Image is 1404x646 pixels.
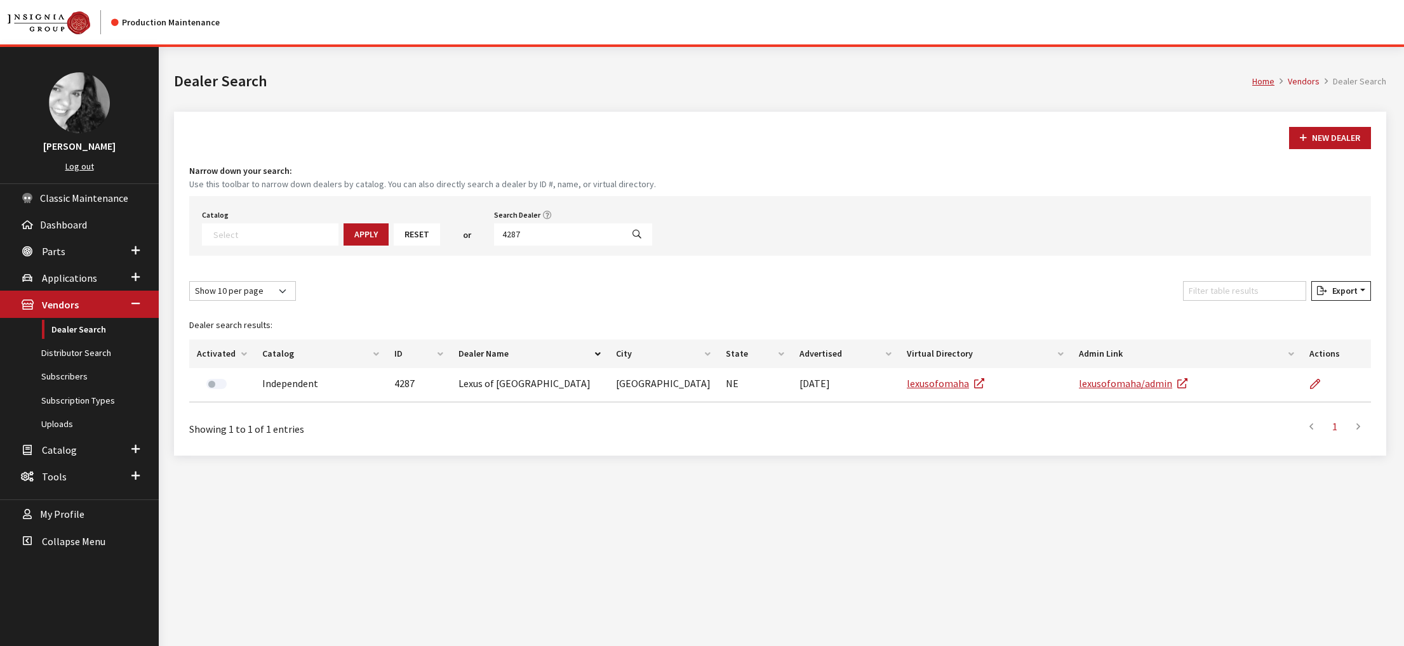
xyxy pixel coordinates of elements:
td: NE [718,368,792,402]
textarea: Search [213,228,338,240]
span: Collapse Menu [42,535,105,548]
button: Apply [344,223,389,246]
th: Dealer Name: activate to sort column descending [451,339,609,368]
label: Activate Dealer [206,379,227,389]
li: Dealer Search [1320,75,1386,88]
span: Export [1327,285,1358,296]
th: State: activate to sort column ascending [718,339,792,368]
span: Catalog [42,444,77,456]
label: Catalog [202,209,229,221]
h4: Narrow down your search: [189,164,1371,178]
h3: [PERSON_NAME] [13,138,146,154]
a: Insignia Group logo [8,10,111,34]
li: Vendors [1274,75,1320,88]
button: Search [622,223,652,246]
th: Catalog: activate to sort column ascending [255,339,387,368]
img: Catalog Maintenance [8,11,90,34]
img: Khrystal Dorton [49,72,110,133]
td: 4287 [387,368,451,402]
td: Lexus of [GEOGRAPHIC_DATA] [451,368,609,402]
td: [DATE] [792,368,899,402]
h1: Dealer Search [174,70,1252,93]
button: Export [1311,281,1371,301]
th: ID: activate to sort column ascending [387,339,451,368]
span: Classic Maintenance [40,192,128,204]
input: Filter table results [1183,281,1306,301]
caption: Dealer search results: [189,311,1371,339]
a: Log out [65,161,94,172]
span: or [463,228,471,242]
td: [GEOGRAPHIC_DATA] [608,368,718,402]
span: Dashboard [40,218,87,231]
th: Admin Link: activate to sort column ascending [1071,339,1302,368]
a: Home [1252,76,1274,87]
th: Activated: activate to sort column ascending [189,339,255,368]
span: My Profile [40,508,84,521]
span: Applications [42,272,97,284]
a: lexusofomaha/admin [1079,377,1187,390]
button: Reset [394,223,440,246]
span: Tools [42,470,67,483]
a: 1 [1323,414,1346,439]
input: Search [494,223,622,246]
th: Virtual Directory: activate to sort column ascending [899,339,1071,368]
a: lexusofomaha [907,377,984,390]
span: Vendors [42,299,79,312]
a: Edit Dealer [1309,368,1331,400]
div: Production Maintenance [111,16,220,29]
label: Search Dealer [494,209,540,221]
td: Independent [255,368,387,402]
th: Actions [1302,339,1371,368]
button: New Dealer [1289,127,1371,149]
th: Advertised: activate to sort column ascending [792,339,899,368]
span: Parts [42,245,65,258]
div: Showing 1 to 1 of 1 entries [189,412,672,437]
span: Select [202,223,338,246]
th: City: activate to sort column ascending [608,339,718,368]
small: Use this toolbar to narrow down dealers by catalog. You can also directly search a dealer by ID #... [189,178,1371,191]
